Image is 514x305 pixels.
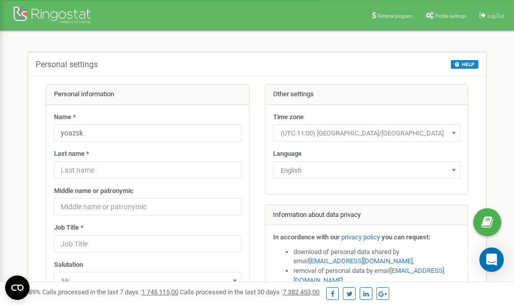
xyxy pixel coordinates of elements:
[435,13,466,19] span: Profile settings
[58,274,238,288] span: Mr.
[273,233,340,241] strong: In accordance with our
[277,126,457,141] span: (UTC-11:00) Pacific/Midway
[54,235,241,253] input: Job Title
[46,85,249,105] div: Personal information
[54,124,241,142] input: Name
[277,163,457,178] span: English
[265,85,468,105] div: Other settings
[54,272,241,289] span: Mr.
[451,60,478,69] button: HELP
[180,288,319,296] span: Calls processed in the last 30 days :
[283,288,319,296] u: 7 382 453,00
[42,288,178,296] span: Calls processed in the last 7 days :
[54,149,89,159] label: Last name *
[309,257,413,265] a: [EMAIL_ADDRESS][DOMAIN_NAME]
[341,233,380,241] a: privacy policy
[54,113,76,122] label: Name *
[479,247,504,272] div: Open Intercom Messenger
[54,223,84,233] label: Job Title *
[273,124,461,142] span: (UTC-11:00) Pacific/Midway
[142,288,178,296] u: 1 745 115,00
[273,161,461,179] span: English
[488,13,504,19] span: Log Out
[382,233,430,241] strong: you can request:
[293,247,461,266] li: download of personal data shared by email ,
[54,260,83,270] label: Salutation
[377,13,413,19] span: Referral program
[293,266,461,285] li: removal of personal data by email ,
[54,161,241,179] input: Last name
[5,275,30,300] button: Open CMP widget
[54,198,241,215] input: Middle name or patronymic
[273,149,302,159] label: Language
[273,113,304,122] label: Time zone
[54,186,133,196] label: Middle name or patronymic
[36,60,98,69] h5: Personal settings
[265,205,468,226] div: Information about data privacy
